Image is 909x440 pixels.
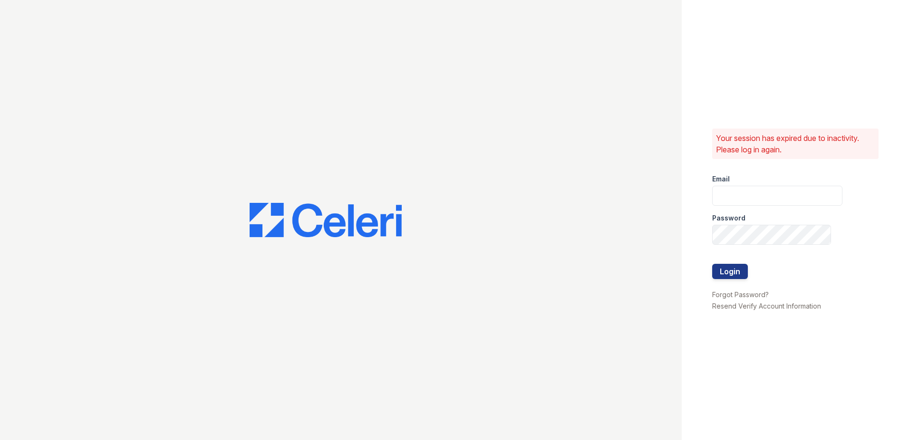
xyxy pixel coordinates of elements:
[712,213,745,223] label: Password
[716,132,875,155] p: Your session has expired due to inactivity. Please log in again.
[250,203,402,237] img: CE_Logo_Blue-a8612792a0a2168367f1c8372b55b34899dd931a85d93a1a3d3e32e68fde9ad4.png
[712,302,821,310] a: Resend Verify Account Information
[712,174,730,184] label: Email
[712,290,769,299] a: Forgot Password?
[712,264,748,279] button: Login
